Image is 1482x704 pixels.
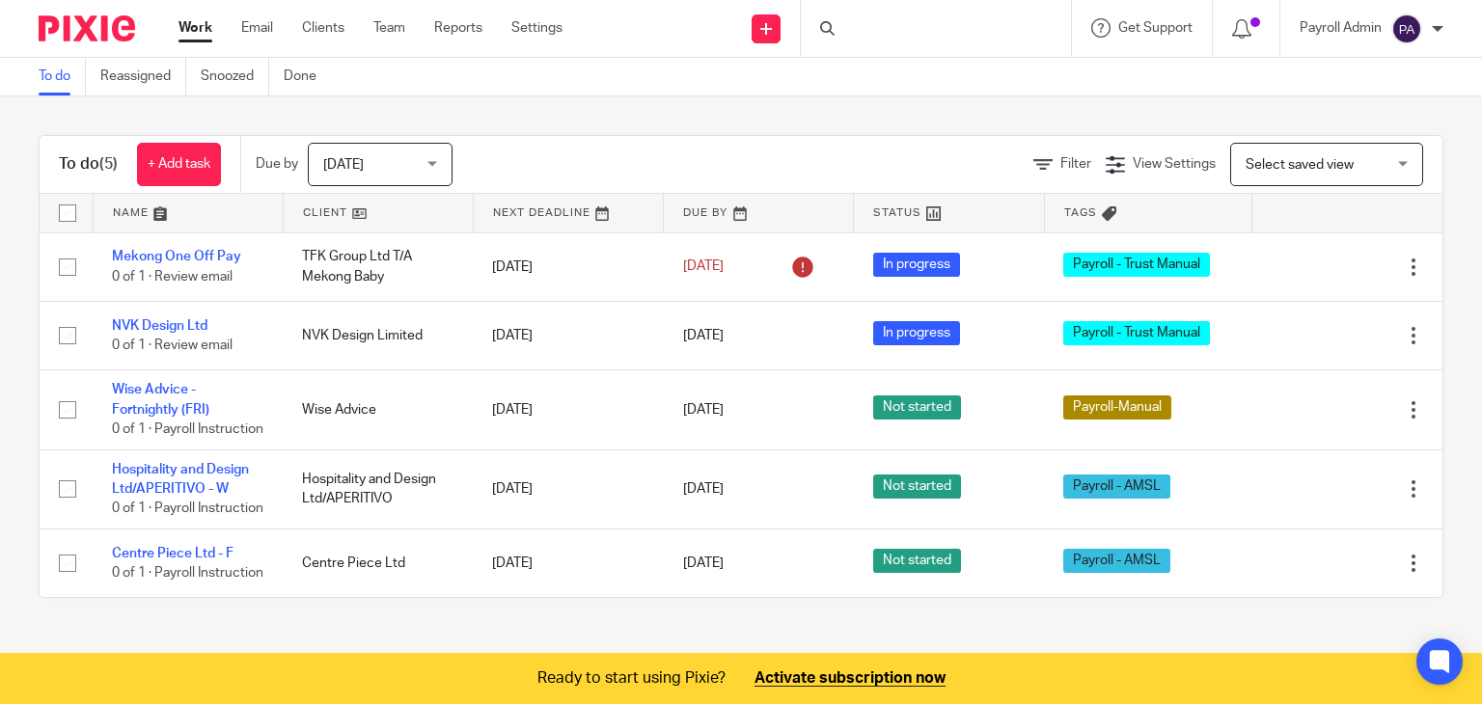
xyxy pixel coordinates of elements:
[373,18,405,38] a: Team
[112,501,263,515] span: 0 of 1 · Payroll Instruction
[511,18,563,38] a: Settings
[99,156,118,172] span: (5)
[473,301,663,369] td: [DATE]
[112,463,249,496] a: Hospitality and Design Ltd/APERITIVO - W
[683,260,724,274] span: [DATE]
[873,474,961,499] span: Not started
[1063,549,1170,573] span: Payroll - AMSL
[112,250,241,263] a: Mekong One Off Pay
[1063,395,1171,420] span: Payroll-Manual
[873,395,961,420] span: Not started
[241,18,273,38] a: Email
[473,232,663,301] td: [DATE]
[1300,18,1382,38] p: Payroll Admin
[283,232,473,301] td: TFK Group Ltd T/A Mekong Baby
[683,329,724,342] span: [DATE]
[283,449,473,528] td: Hospitality and Design Ltd/APERITIVO
[473,449,663,528] td: [DATE]
[59,154,118,175] h1: To do
[473,528,663,597] td: [DATE]
[1391,14,1422,44] img: svg%3E
[112,319,207,333] a: NVK Design Ltd
[323,158,364,172] span: [DATE]
[137,143,221,186] a: + Add task
[302,18,344,38] a: Clients
[873,549,961,573] span: Not started
[283,370,473,449] td: Wise Advice
[283,301,473,369] td: NVK Design Limited
[473,370,663,449] td: [DATE]
[683,403,724,417] span: [DATE]
[873,321,960,345] span: In progress
[1064,207,1097,218] span: Tags
[283,528,473,597] td: Centre Piece Ltd
[873,253,960,277] span: In progress
[112,338,233,352] span: 0 of 1 · Review email
[1060,157,1091,171] span: Filter
[256,154,298,174] p: Due by
[100,58,186,95] a: Reassigned
[284,58,331,95] a: Done
[178,18,212,38] a: Work
[1133,157,1216,171] span: View Settings
[112,566,263,580] span: 0 of 1 · Payroll Instruction
[434,18,482,38] a: Reports
[683,482,724,496] span: [DATE]
[1246,158,1354,172] span: Select saved view
[1118,21,1193,35] span: Get Support
[201,58,269,95] a: Snoozed
[1063,253,1210,277] span: Payroll - Trust Manual
[683,556,724,570] span: [DATE]
[39,58,86,95] a: To do
[112,547,233,560] a: Centre Piece Ltd - F
[39,15,135,41] img: Pixie
[112,270,233,284] span: 0 of 1 · Review email
[112,422,263,436] span: 0 of 1 · Payroll Instruction
[112,383,209,416] a: Wise Advice - Fortnightly (FRI)
[1063,321,1210,345] span: Payroll - Trust Manual
[1063,474,1170,499] span: Payroll - AMSL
